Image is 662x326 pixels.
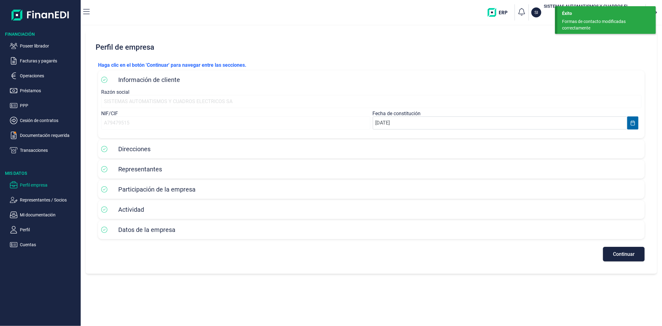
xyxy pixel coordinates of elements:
span: Información de cliente [118,76,180,84]
button: Transacciones [10,147,78,154]
button: Cuentas [10,241,78,248]
p: Cuentas [20,241,78,248]
p: Mi documentación [20,211,78,219]
button: Continuar [603,247,645,261]
p: SI [534,9,538,16]
span: Direcciones [118,145,151,153]
p: PPP [20,102,78,109]
button: Mi documentación [10,211,78,219]
button: Cesión de contratos [10,117,78,124]
span: Participación de la empresa [118,186,196,193]
label: NIF/CIF [101,111,118,116]
button: Facturas y pagarés [10,57,78,65]
p: Poseer librador [20,42,78,50]
p: Perfil [20,226,78,233]
button: Operaciones [10,72,78,79]
p: [PERSON_NAME] [PERSON_NAME] [544,9,633,14]
h2: Perfil de empresa [93,38,650,57]
button: Préstamos [10,87,78,94]
h3: SISTEMAS AUTOMATISMOS Y CUADROS ELECTRICOS SA [544,3,633,9]
button: Perfil empresa [10,181,78,189]
span: Datos de la empresa [118,226,175,233]
p: Cesión de contratos [20,117,78,124]
label: Fecha de constitución [373,111,421,116]
span: Representantes [118,165,162,173]
span: Actividad [118,206,144,213]
button: SISISTEMAS AUTOMATISMOS Y CUADROS ELECTRICOS SA[PERSON_NAME] [PERSON_NAME](A79479515) [531,3,643,22]
img: Logo de aplicación [11,5,70,25]
button: Choose Date [627,116,638,129]
button: Poseer librador [10,42,78,50]
button: PPP [10,102,78,109]
button: Documentación requerida [10,132,78,139]
p: Perfil empresa [20,181,78,189]
p: Representantes / Socios [20,196,78,204]
img: erp [488,8,512,17]
div: Formas de contacto modificadas correctamente [562,18,646,31]
p: Préstamos [20,87,78,94]
label: Razón social [101,89,129,95]
p: Facturas y pagarés [20,57,78,65]
p: Operaciones [20,72,78,79]
div: Éxito [562,10,651,17]
p: Haga clic en el botón 'Continuar' para navegar entre las secciones. [98,61,645,69]
span: Continuar [613,252,635,256]
button: Representantes / Socios [10,196,78,204]
p: Transacciones [20,147,78,154]
button: Perfil [10,226,78,233]
p: Documentación requerida [20,132,78,139]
